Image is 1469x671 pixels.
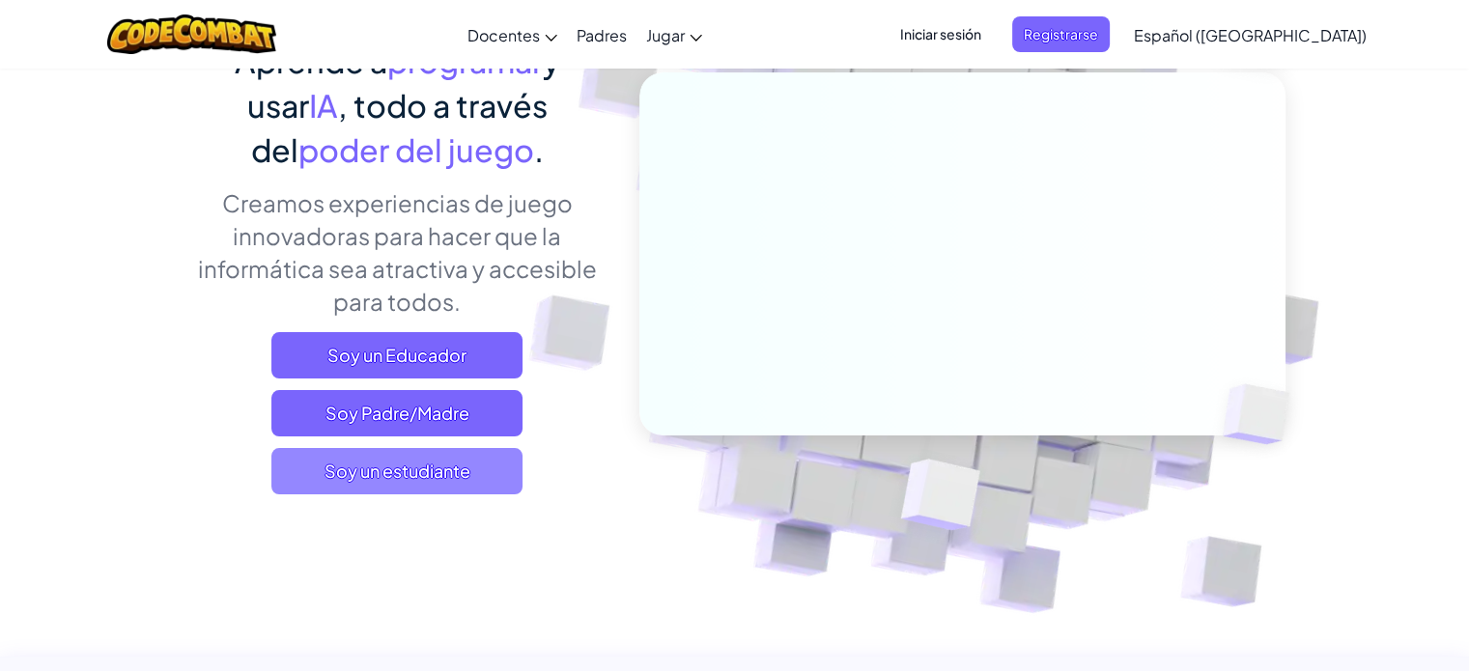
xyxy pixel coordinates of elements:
img: Cubos superpuestos [853,418,1026,578]
a: Soy Padre/Madre [271,390,523,436]
button: Soy un estudiante [271,448,523,494]
img: Cubos superpuestos [1190,344,1335,485]
a: Soy un Educador [271,332,523,378]
img: Logotipo de CodeCombat [107,14,276,54]
font: Creamos experiencias de juego innovadoras para hacer que la informática sea atractiva y accesible... [198,188,597,316]
font: Jugar [646,25,685,45]
font: IA [309,86,338,125]
font: Soy Padre/Madre [325,402,469,424]
button: Iniciar sesión [889,16,993,52]
font: . [534,130,544,169]
font: Registrarse [1024,25,1098,42]
font: Iniciar sesión [900,25,981,42]
a: Padres [567,9,636,61]
font: Docentes [467,25,540,45]
font: Español ([GEOGRAPHIC_DATA]) [1134,25,1367,45]
button: Registrarse [1012,16,1110,52]
a: Español ([GEOGRAPHIC_DATA]) [1124,9,1376,61]
font: Soy un Educador [327,344,466,366]
a: Jugar [636,9,712,61]
font: Padres [577,25,627,45]
font: , todo a través del [251,86,548,169]
a: Docentes [458,9,567,61]
font: poder del juego [298,130,534,169]
font: Soy un estudiante [325,460,470,482]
